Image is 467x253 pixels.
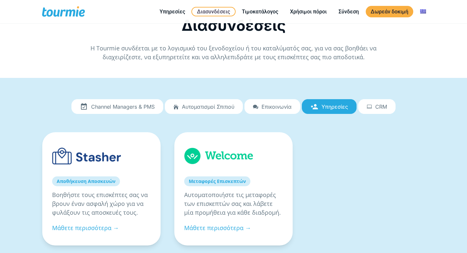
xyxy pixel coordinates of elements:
a: Διασυνδέσεις [191,7,236,16]
span: Η Tourmie συνδέεται με το λογισμικό του ξενοδοχείου ή του καταλύματός σας, για να σας βοηθάει να ... [90,44,377,61]
a: Μάθετε περισσότερα → [52,224,119,232]
a: Υπηρεσίες [155,8,190,16]
a: Χρήσιμοι πόροι [285,8,332,16]
p: Βοηθήστε τους επισκέπτες σας να βρουν έναν ασφαλή χώρο για να φυλάξουν τις αποσκευές τους. [52,190,151,217]
span: Αυτοματισμοί Σπιτιού [182,104,234,110]
span: Channel Managers & PMS [91,104,155,110]
a: Τιμοκατάλογος [237,8,283,16]
a: Μάθετε περισσότερα → [184,224,251,232]
p: Αυτοματοποιήστε τις μεταφορές των επισκεπτών σας και λάβετε μία προμήθεια για κάθε διαδρομή. [184,190,283,217]
a: Δωρεάν δοκιμή [366,6,413,17]
a: Μεταφορές Επισκεπτών [184,176,250,186]
span: CRM [375,104,387,110]
a: Αλλαγή σε [415,8,431,16]
span: Επικοινωνία [262,104,292,110]
span: Υπηρεσίες [321,104,348,110]
span: Διασυνδέσεις [182,16,286,34]
a: Αποθήκευση Αποσκευών [52,176,120,186]
a: Σύνδεση [334,8,364,16]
